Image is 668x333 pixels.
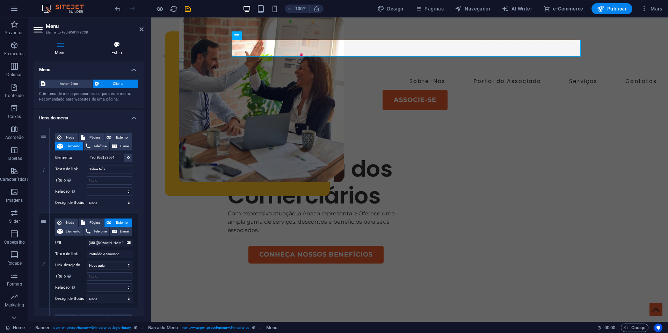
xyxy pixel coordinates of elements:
[252,326,255,330] i: Este elemento é uma predefinição personalizável
[46,23,144,29] h2: Menu
[93,142,107,150] span: Telefone
[313,6,320,12] i: Ao redimensionar, ajusta automaticamente o nível de zoom para caber no dispositivo escolhido.
[134,326,137,330] i: Este elemento é uma predefinição personalizável
[104,314,132,323] button: Externo
[5,302,24,308] p: Marketing
[591,3,632,14] button: Publicar
[148,324,178,332] span: Clique para selecionar. Clique duas vezes para editar
[83,142,109,150] button: Telefone
[35,324,278,332] nav: breadcrumb
[104,133,132,142] button: Externo
[295,5,306,13] h6: 100%
[641,5,662,12] span: Mais
[48,80,90,88] span: Automático
[181,324,249,332] span: . menu-wrapper .preset-menu-v2-insurance
[114,314,130,323] span: Externo
[64,219,76,227] span: Nada
[5,135,24,140] p: Acordeão
[55,176,87,185] label: Título
[266,324,277,332] span: Clique para selecionar. Clique duas vezes para editar
[64,314,76,323] span: Nada
[55,165,87,173] label: Texto do link
[377,5,404,12] span: Design
[65,227,81,236] span: Elemento
[114,133,130,142] span: Externo
[609,325,610,330] span: :
[101,80,136,88] span: Cliente
[38,167,49,173] em: 1
[502,5,532,12] span: AI Writer
[93,227,107,236] span: Telefone
[55,239,87,247] label: URL
[87,133,102,142] span: Página
[55,261,87,269] label: Link desejado
[183,5,192,13] button: save
[87,165,132,173] input: Texto do link...
[79,133,104,142] button: Página
[55,227,83,236] button: Elemento
[55,133,78,142] button: Nada
[4,239,25,245] p: Cabeçalho
[7,156,22,161] p: Tabelas
[7,281,22,287] p: Formas
[55,142,83,150] button: Elemento
[114,5,122,13] i: Desfazer: Mover elementos (Ctrl+Z)
[624,324,645,332] span: Código
[35,324,50,332] span: Clique para selecionar. Clique duas vezes para editar
[7,260,22,266] p: Rodapé
[55,187,87,196] label: Relação
[87,250,132,258] input: Texto do link...
[6,72,22,77] p: Colunas
[499,3,535,14] button: AI Writer
[39,80,92,88] button: Automático
[621,324,648,332] button: Código
[55,283,87,292] label: Relação
[604,324,615,332] span: 00 00
[119,142,130,150] span: E-mail
[540,3,586,14] button: e-Commerce
[6,324,25,332] a: Clique para cancelar a seleção. Clique duas vezes para abrir as Páginas
[34,61,144,74] h4: Menu
[110,227,132,236] button: E-mail
[83,227,109,236] button: Telefone
[55,199,87,207] label: Design de Botão
[87,219,102,227] span: Página
[375,3,406,14] button: Design
[415,5,444,12] span: Páginas
[46,29,130,36] h3: Elemento #ed-958179738
[455,5,491,12] span: Navegador
[543,5,583,12] span: e-Commerce
[119,227,130,236] span: E-mail
[79,219,104,227] button: Página
[90,41,144,56] h4: Estilo
[412,3,446,14] button: Páginas
[5,30,23,36] p: Favoritos
[184,5,192,13] i: Salvar (Ctrl+S)
[170,5,178,13] i: Recarregar página
[452,3,493,14] button: Navegador
[9,219,20,224] p: Slider
[654,324,662,332] button: Usercentrics
[104,219,132,227] button: Externo
[87,239,132,247] input: URL...
[34,41,90,56] h4: Menu
[169,5,178,13] button: reload
[93,80,138,88] button: Cliente
[38,261,49,267] em: 2
[87,176,132,185] input: Título
[285,5,310,13] button: 100%
[155,5,164,13] button: Clique aqui para sair do modo de visualização e continuar editando
[6,198,23,203] p: Imagens
[87,272,132,281] input: Título
[4,51,24,57] p: Elementos
[55,314,78,323] button: Nada
[597,324,616,332] h6: Tempo de sessão
[375,3,406,14] div: Design (Ctrl+Alt+Y)
[55,295,87,303] label: Design de Botão
[55,272,87,281] label: Título
[39,91,138,103] div: Crie itens de menu personalizados para este menu. Recomendado para websites de uma página.
[34,110,144,122] h4: Itens do menu
[55,219,78,227] button: Nada
[55,154,87,162] label: Elemento
[65,142,81,150] span: Elemento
